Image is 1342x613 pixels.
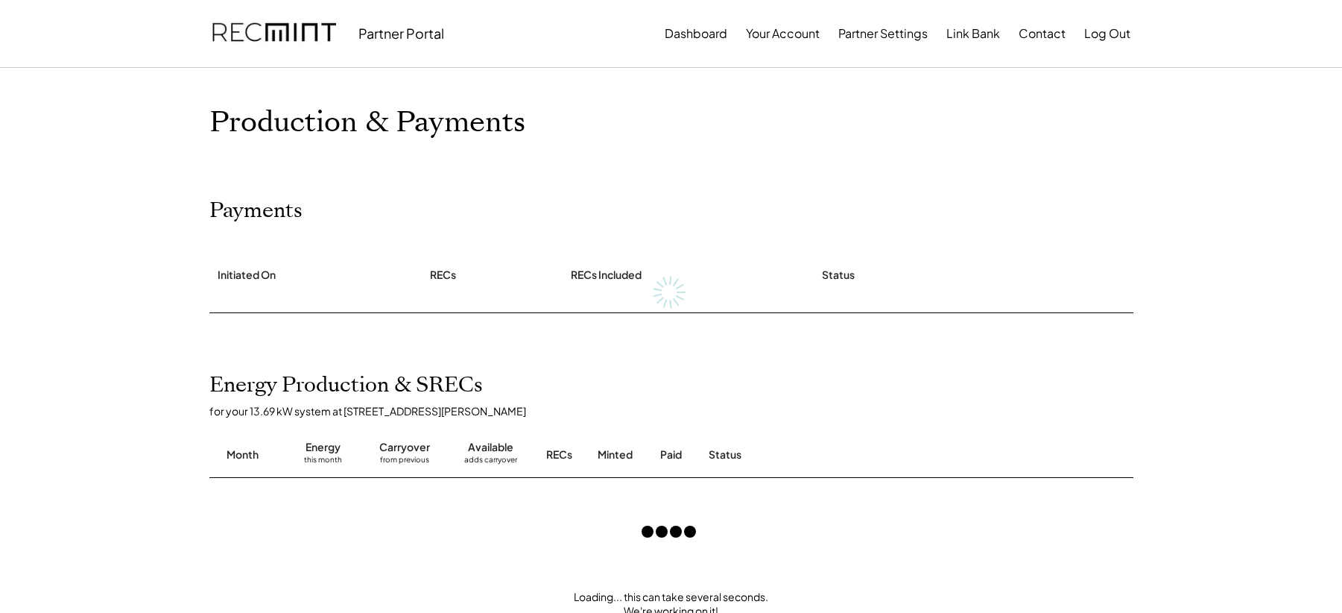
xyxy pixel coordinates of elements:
div: from previous [380,455,429,470]
div: Month [227,447,259,462]
div: Partner Portal [358,25,444,42]
div: Energy [306,440,341,455]
div: RECs [546,447,572,462]
button: Contact [1019,19,1066,48]
h2: Payments [209,198,303,224]
div: this month [304,455,342,470]
div: Available [468,440,513,455]
div: for your 13.69 kW system at [STREET_ADDRESS][PERSON_NAME] [209,404,1148,418]
div: Status [709,447,962,462]
button: Your Account [746,19,820,48]
div: adds carryover [464,455,517,470]
div: Paid [660,447,682,462]
h1: Production & Payments [209,105,1133,140]
button: Dashboard [665,19,727,48]
button: Link Bank [946,19,1000,48]
div: Minted [598,447,633,462]
div: RECs [430,268,456,283]
div: Initiated On [218,268,276,283]
img: recmint-logotype%403x.png [212,8,336,59]
button: Partner Settings [838,19,928,48]
h2: Energy Production & SRECs [209,373,483,398]
div: Status [822,268,855,283]
button: Log Out [1084,19,1130,48]
div: Carryover [379,440,430,455]
div: RECs Included [571,268,642,283]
